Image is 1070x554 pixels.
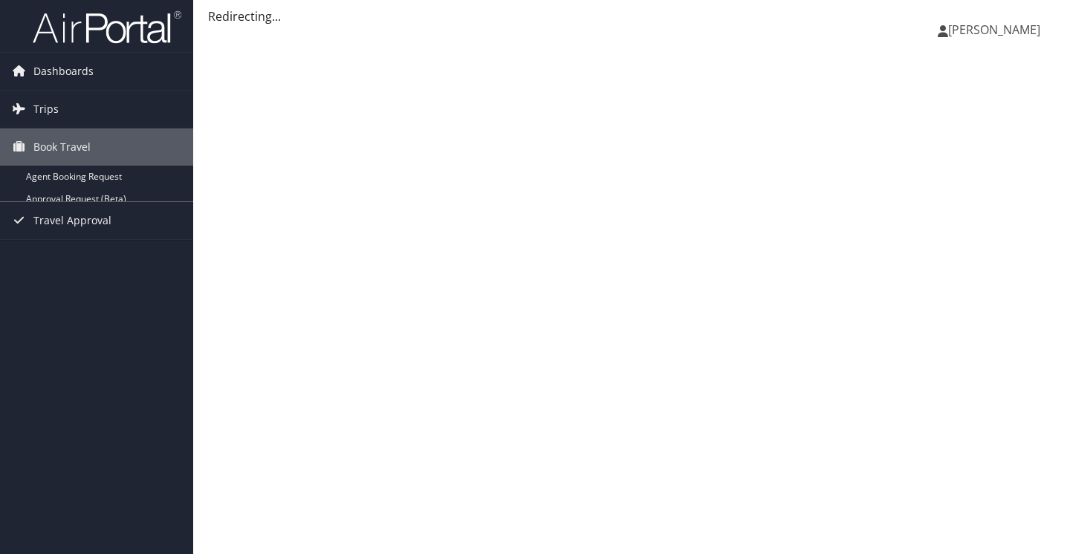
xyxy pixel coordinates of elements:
span: Dashboards [33,53,94,90]
span: [PERSON_NAME] [948,22,1040,38]
a: [PERSON_NAME] [938,7,1055,52]
span: Book Travel [33,128,91,166]
img: airportal-logo.png [33,10,181,45]
div: Redirecting... [208,7,1055,25]
span: Trips [33,91,59,128]
span: Travel Approval [33,202,111,239]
